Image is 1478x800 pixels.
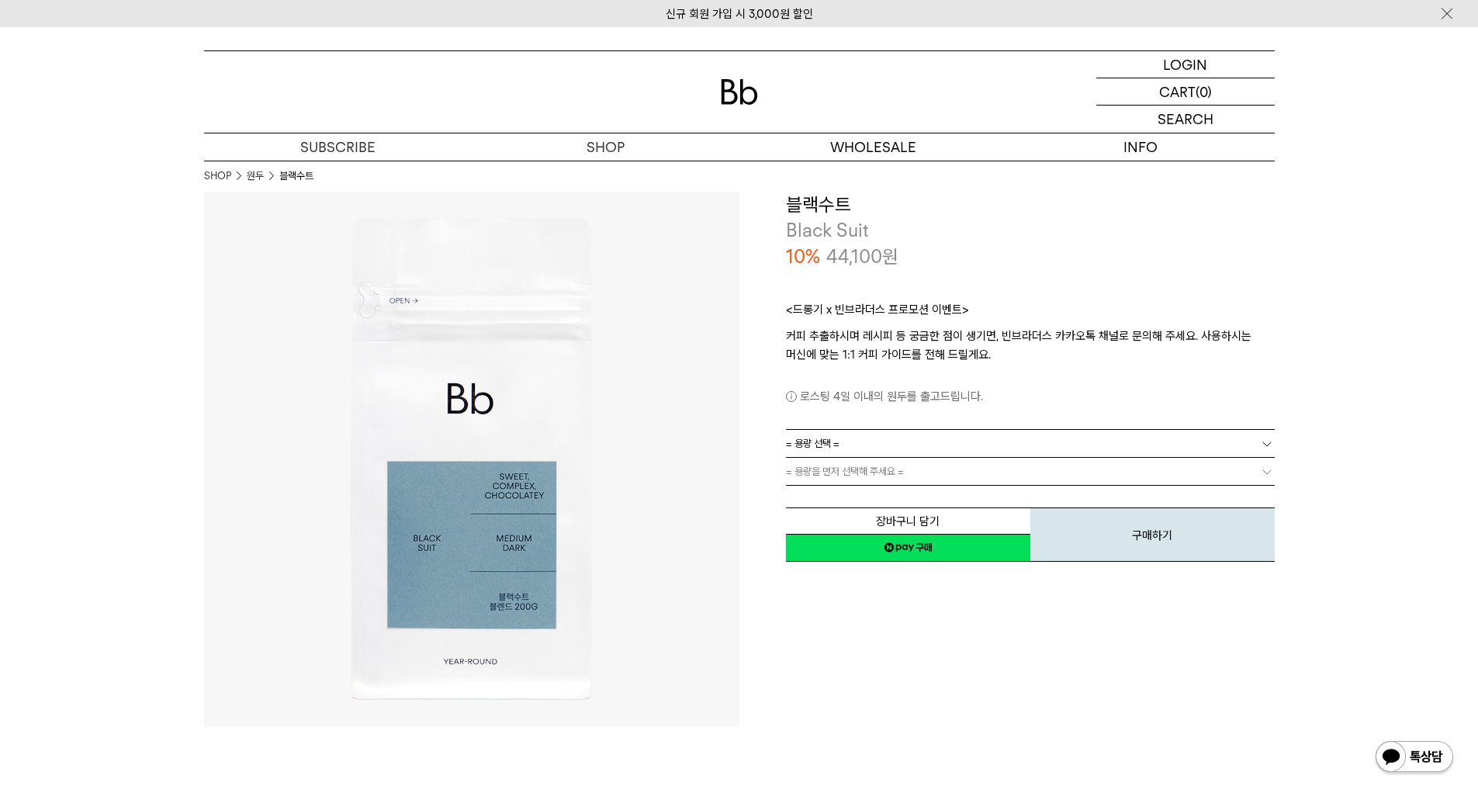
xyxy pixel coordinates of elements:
button: 장바구니 담기 [786,507,1030,535]
a: 원두 [247,168,264,184]
p: 44,100 [826,244,898,270]
li: 블랙수트 [279,168,313,184]
p: INFO [1007,133,1275,161]
p: Black Suit [786,217,1275,244]
a: 신규 회원 가입 시 3,000원 할인 [666,7,813,21]
img: 로고 [721,79,758,105]
h3: 블랙수트 [786,192,1275,218]
p: SEARCH [1158,106,1213,133]
a: LOGIN [1096,51,1275,78]
p: (0) [1196,78,1212,105]
span: 원 [882,245,898,268]
a: SHOP [204,168,231,184]
img: 블랙수트 [204,192,739,727]
span: = 용량 선택 = [786,430,839,457]
p: LOGIN [1163,51,1207,78]
p: 10% [786,244,820,270]
p: CART [1159,78,1196,105]
p: 로스팅 4일 이내의 원두를 출고드립니다. [786,387,1275,406]
img: 카카오톡 채널 1:1 채팅 버튼 [1374,739,1455,777]
button: 구매하기 [1030,507,1275,562]
a: 새창 [786,534,1030,562]
p: 커피 추출하시며 레시피 등 궁금한 점이 생기면, 빈브라더스 카카오톡 채널로 문의해 주세요. 사용하시는 머신에 맞는 1:1 커피 가이드를 전해 드릴게요. [786,327,1275,364]
a: SHOP [472,133,739,161]
a: SUBSCRIBE [204,133,472,161]
p: <드롱기 x 빈브라더스 프로모션 이벤트> [786,300,1275,327]
span: = 용량을 먼저 선택해 주세요 = [786,458,904,485]
a: CART (0) [1096,78,1275,106]
p: WHOLESALE [739,133,1007,161]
